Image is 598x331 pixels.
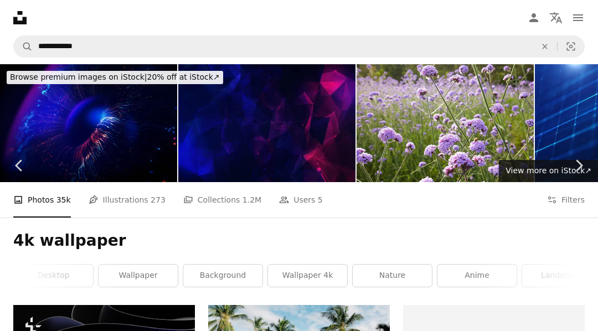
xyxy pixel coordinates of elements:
button: Menu [567,7,589,29]
a: wallpaper 4k [268,265,347,287]
img: Abstract Background Wallpaper [178,64,355,182]
a: Next [559,112,598,219]
button: Clear [533,36,557,57]
a: desktop [14,265,93,287]
a: Illustrations 273 [89,182,166,218]
a: Log in / Sign up [523,7,545,29]
span: 1.2M [243,194,261,206]
img: Purple verbena in the garden [357,64,534,182]
form: Find visuals sitewide [13,35,585,58]
span: Browse premium images on iStock | [10,73,147,81]
a: nature [353,265,432,287]
a: background [183,265,262,287]
span: 5 [318,194,323,206]
a: View more on iStock↗ [499,160,598,182]
a: Users 5 [279,182,323,218]
h1: 4k wallpaper [13,231,585,251]
a: Home — Unsplash [13,11,27,24]
button: Visual search [558,36,584,57]
a: anime [437,265,517,287]
a: Collections 1.2M [183,182,261,218]
button: Language [545,7,567,29]
button: Filters [547,182,585,218]
div: 20% off at iStock ↗ [7,71,223,84]
span: 273 [151,194,166,206]
button: Search Unsplash [14,36,33,57]
span: View more on iStock ↗ [506,166,591,175]
a: wallpaper [99,265,178,287]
